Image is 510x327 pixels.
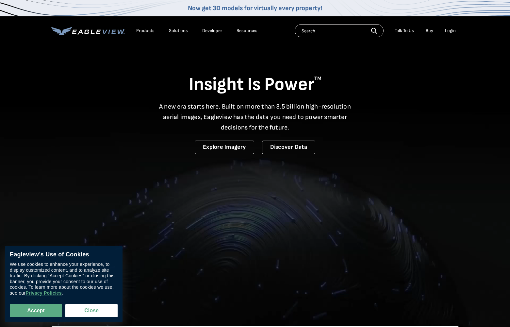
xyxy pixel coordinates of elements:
div: Resources [237,28,257,34]
p: A new era starts here. Built on more than 3.5 billion high-resolution aerial images, Eagleview ha... [155,101,355,133]
a: Privacy Policies [25,290,61,296]
h1: Insight Is Power [51,73,459,96]
div: Products [136,28,155,34]
button: Accept [10,304,62,317]
div: Solutions [169,28,188,34]
a: Now get 3D models for virtually every property! [188,4,322,12]
input: Search [295,24,384,37]
a: Explore Imagery [195,141,254,154]
div: We use cookies to enhance your experience, to display customized content, and to analyze site tra... [10,262,118,296]
a: Discover Data [262,141,315,154]
sup: TM [314,76,321,82]
div: Eagleview’s Use of Cookies [10,251,118,258]
a: Developer [202,28,222,34]
a: Buy [426,28,433,34]
div: Talk To Us [395,28,414,34]
button: Close [65,304,118,317]
div: Login [445,28,456,34]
